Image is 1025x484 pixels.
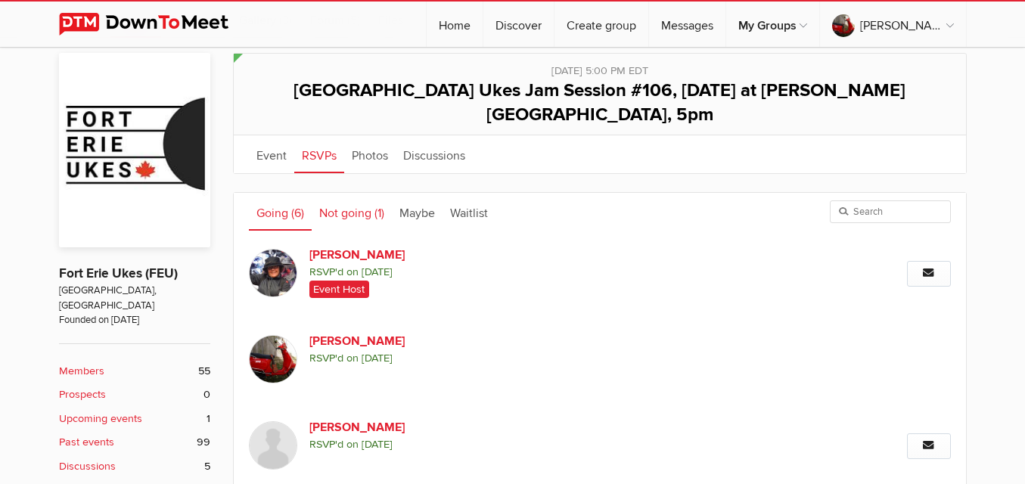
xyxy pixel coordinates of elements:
[427,2,483,47] a: Home
[483,2,554,47] a: Discover
[249,193,312,231] a: Going (6)
[59,284,210,313] span: [GEOGRAPHIC_DATA], [GEOGRAPHIC_DATA]
[204,458,210,475] span: 5
[649,2,725,47] a: Messages
[249,421,297,470] img: Larry B
[249,135,294,173] a: Event
[59,411,210,427] a: Upcoming events 1
[830,200,951,223] input: Search
[249,335,297,383] img: Brenda M
[362,265,393,278] i: [DATE]
[294,79,905,126] span: [GEOGRAPHIC_DATA] Ukes Jam Session #106, [DATE] at [PERSON_NAME][GEOGRAPHIC_DATA], 5pm
[820,2,966,47] a: [PERSON_NAME]
[198,363,210,380] span: 55
[344,135,396,173] a: Photos
[309,246,568,264] a: [PERSON_NAME]
[59,13,252,36] img: DownToMeet
[59,313,210,327] span: Founded on [DATE]
[396,135,473,173] a: Discussions
[294,135,344,173] a: RSVPs
[291,206,304,221] span: (6)
[59,265,178,281] a: Fort Erie Ukes (FEU)
[309,332,568,350] a: [PERSON_NAME]
[309,281,370,297] span: Event Host
[726,2,819,47] a: My Groups
[362,352,393,365] i: [DATE]
[59,458,116,475] b: Discussions
[59,386,106,403] b: Prospects
[59,434,114,451] b: Past events
[374,206,384,221] span: (1)
[59,53,210,248] img: Fort Erie Ukes (FEU)
[59,434,210,451] a: Past events 99
[59,363,104,380] b: Members
[203,386,210,403] span: 0
[59,363,210,380] a: Members 55
[309,264,741,281] span: RSVP'd on
[59,458,210,475] a: Discussions 5
[309,436,741,453] span: RSVP'd on
[59,411,142,427] b: Upcoming events
[249,54,951,79] div: [DATE] 5:00 PM EDT
[249,249,297,297] img: Elaine
[312,193,392,231] a: Not going (1)
[392,193,443,231] a: Maybe
[207,411,210,427] span: 1
[443,193,495,231] a: Waitlist
[309,350,741,367] span: RSVP'd on
[197,434,210,451] span: 99
[309,418,568,436] a: [PERSON_NAME]
[362,438,393,451] i: [DATE]
[554,2,648,47] a: Create group
[59,386,210,403] a: Prospects 0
